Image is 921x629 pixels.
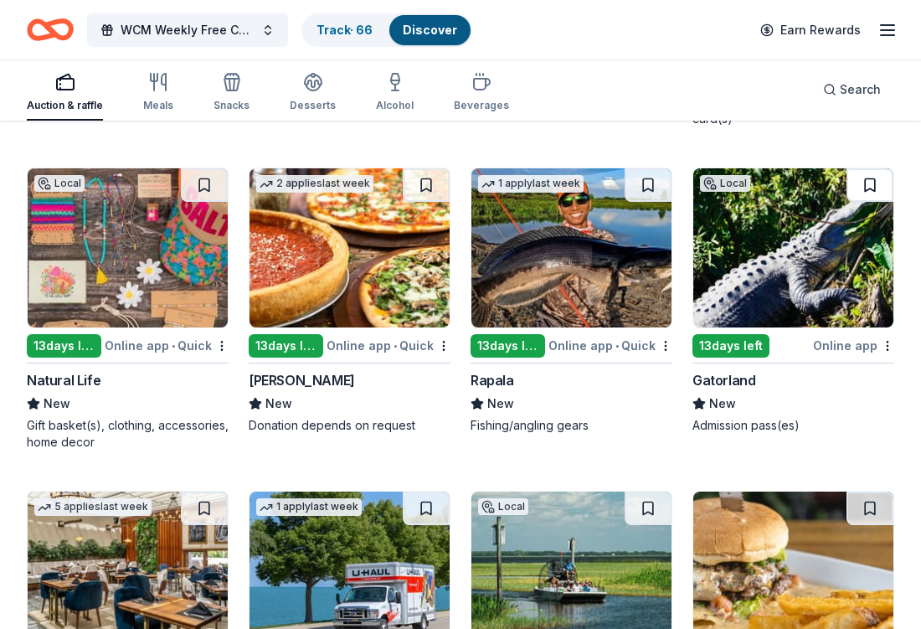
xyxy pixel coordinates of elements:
div: Local [478,498,528,515]
a: Image for Natural LifeLocal13days leftOnline app•QuickNatural LifeNewGift basket(s), clothing, ac... [27,168,229,451]
a: Discover [403,23,457,37]
div: Beverages [454,99,509,112]
div: Auction & raffle [27,99,103,112]
div: Online app Quick [327,335,450,356]
button: Meals [143,65,173,121]
div: 13 days left [471,334,545,358]
div: Meals [143,99,173,112]
button: Search [810,73,894,106]
img: Image for Giordano's [250,168,450,327]
img: Image for Rapala [471,168,671,327]
div: 1 apply last week [256,498,362,516]
a: Image for Rapala1 applylast week13days leftOnline app•QuickRapalaNewFishing/angling gears [471,168,672,434]
button: Auction & raffle [27,65,103,121]
div: Local [34,175,85,192]
button: WCM Weekly Free Community Bingo [GEOGRAPHIC_DATA] [US_STATE] [87,13,288,47]
button: Beverages [454,65,509,121]
img: Image for Natural Life [28,168,228,327]
a: Track· 66 [316,23,373,37]
div: Donation depends on request [249,417,450,434]
div: Fishing/angling gears [471,417,672,434]
div: 1 apply last week [478,175,584,193]
div: 5 applies last week [34,498,152,516]
div: [PERSON_NAME] [249,370,355,390]
span: New [487,394,514,414]
div: Online app [813,335,894,356]
div: 2 applies last week [256,175,373,193]
div: Online app Quick [548,335,672,356]
a: Image for Giordano's2 applieslast week13days leftOnline app•Quick[PERSON_NAME]NewDonation depends... [249,168,450,434]
button: Alcohol [376,65,414,121]
span: • [394,339,397,353]
div: 13 days left [249,334,323,358]
span: New [709,394,736,414]
button: Snacks [214,65,250,121]
button: Track· 66Discover [301,13,472,47]
button: Desserts [290,65,336,121]
div: Local [700,175,750,192]
div: Admission pass(es) [692,417,894,434]
div: Desserts [290,99,336,112]
div: Snacks [214,99,250,112]
div: Natural Life [27,370,100,390]
a: Earn Rewards [750,15,871,45]
span: Search [840,80,881,100]
img: Image for Gatorland [693,168,893,327]
a: Image for GatorlandLocal13days leftOnline appGatorlandNewAdmission pass(es) [692,168,894,434]
div: Online app Quick [105,335,229,356]
a: Home [27,10,74,49]
span: New [265,394,292,414]
span: • [172,339,175,353]
span: WCM Weekly Free Community Bingo [GEOGRAPHIC_DATA] [US_STATE] [121,20,255,40]
span: New [44,394,70,414]
div: Gift basket(s), clothing, accessories, home decor [27,417,229,451]
div: Alcohol [376,99,414,112]
div: 13 days left [692,334,769,358]
div: 13 days left [27,334,101,358]
div: Gatorland [692,370,755,390]
div: Rapala [471,370,514,390]
span: • [615,339,619,353]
